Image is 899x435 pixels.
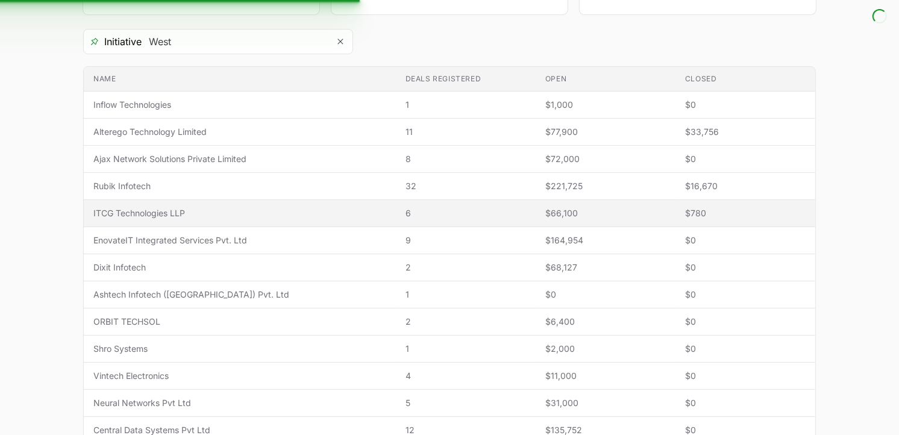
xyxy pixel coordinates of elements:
[685,153,806,165] span: $0
[685,343,806,355] span: $0
[406,207,526,219] span: 6
[685,207,806,219] span: $780
[93,261,386,274] span: Dixit Infotech
[545,289,666,301] span: $0
[93,289,386,301] span: Ashtech Infotech ([GEOGRAPHIC_DATA]) Pvt. Ltd
[142,30,328,54] input: Search initiatives
[93,343,386,355] span: Shro Systems
[685,126,806,138] span: $33,756
[84,67,396,92] th: Name
[685,234,806,246] span: $0
[93,153,386,165] span: Ajax Network Solutions Private Limited
[545,207,666,219] span: $66,100
[93,180,386,192] span: Rubik Infotech
[545,153,666,165] span: $72,000
[685,180,806,192] span: $16,670
[406,370,526,382] span: 4
[396,67,536,92] th: Deals registered
[406,289,526,301] span: 1
[545,343,666,355] span: $2,000
[685,261,806,274] span: $0
[685,99,806,111] span: $0
[406,180,526,192] span: 32
[545,316,666,328] span: $6,400
[93,370,386,382] span: Vintech Electronics
[685,397,806,409] span: $0
[685,316,806,328] span: $0
[545,370,666,382] span: $11,000
[406,126,526,138] span: 11
[545,397,666,409] span: $31,000
[93,234,386,246] span: EnovateIT Integrated Services Pvt. Ltd
[93,207,386,219] span: ITCG Technologies LLP
[93,126,386,138] span: Alterego Technology Limited
[406,99,526,111] span: 1
[406,234,526,246] span: 9
[93,99,386,111] span: Inflow Technologies
[536,67,675,92] th: Open
[328,30,352,54] button: Remove
[545,234,666,246] span: $164,954
[93,316,386,328] span: ORBIT TECHSOL
[685,289,806,301] span: $0
[545,99,666,111] span: $1,000
[406,261,526,274] span: 2
[685,370,806,382] span: $0
[406,397,526,409] span: 5
[545,126,666,138] span: $77,900
[545,261,666,274] span: $68,127
[84,34,142,49] span: Initiative
[406,153,526,165] span: 8
[675,67,815,92] th: Closed
[406,343,526,355] span: 1
[545,180,666,192] span: $221,725
[93,397,386,409] span: Neural Networks Pvt Ltd
[406,316,526,328] span: 2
